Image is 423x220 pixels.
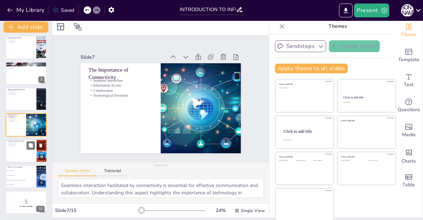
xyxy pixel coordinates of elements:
p: Societal Impact [7,145,34,147]
span: Only computer hardware [7,185,36,185]
div: Slide 7 [85,46,170,61]
div: Click to add text [279,160,295,162]
div: 6 [6,88,47,111]
p: Continuous Learning [7,144,34,146]
div: 8 [5,139,47,163]
div: Get real-time input from your audience [395,93,423,118]
div: Click to add title [343,96,390,99]
button: Create theme [329,40,380,52]
div: Slide 7 / 15 [55,207,138,214]
button: Present [354,3,389,17]
div: Click to add text [341,160,363,162]
p: Summary [7,141,34,143]
button: Sendsteps [275,40,326,52]
p: Technological Evolution [8,121,24,122]
strong: Get ready for the quiz! [20,205,33,207]
span: Only information technology [7,175,36,176]
p: The Rise of Intelligent Systems [8,89,34,91]
span: Single View [241,208,265,213]
button: Add slide [3,22,48,33]
span: Table [402,181,415,189]
p: Themes [287,18,388,35]
p: Conclusion and Future Trends [7,140,34,142]
div: 7 [6,113,47,136]
div: 5 [38,76,45,83]
div: Click to add text [313,160,329,162]
p: Future of Work [8,67,45,68]
p: What does ICT encompass? [8,166,34,168]
p: The Impact of Automation [8,63,45,65]
div: 24 % [212,207,229,214]
p: Evolution of Technology [8,37,34,39]
span: Charts [401,157,416,165]
div: Click to add title [279,83,329,85]
div: 5 [6,62,47,85]
button: My Library [5,5,47,16]
div: Click to add title [341,119,391,122]
div: 9 [38,180,45,186]
p: Efficiency [8,64,45,65]
span: Text [404,81,414,89]
p: The Importance of Connectivity [8,114,24,118]
div: 4 [6,36,47,59]
div: 6 [38,102,45,108]
div: Click to add text [343,102,389,104]
div: Add text boxes [395,68,423,93]
button: Duplicate Slide [26,141,35,149]
div: 9 [6,165,47,188]
div: Click to add text [296,160,312,162]
div: Click to add title [279,156,329,158]
p: Information Access [8,119,24,120]
span: Theme [401,31,417,39]
span: Media [402,131,416,139]
p: Sector Applications [8,92,34,94]
input: Insert title [180,5,236,15]
span: Template [398,56,420,64]
div: Click to add title [341,156,391,158]
button: Transcript [97,169,128,176]
div: Click to add text [368,160,390,162]
p: Collaboration [90,81,154,92]
button: [PERSON_NAME] [401,3,414,17]
div: Click to add title [284,129,328,133]
div: Add images, graphics, shapes or video [395,118,423,143]
button: Export to PowerPoint [339,3,353,17]
p: Learning Capability [8,90,34,91]
div: Change the overall theme [395,18,423,43]
div: Add ready made slides [395,43,423,68]
p: Future Developments [7,143,34,144]
div: 4 [38,51,45,57]
div: 10 [6,191,47,214]
div: Add a table [395,168,423,193]
span: Questions [398,106,420,114]
p: The Importance of Connectivity [91,59,156,80]
div: [PERSON_NAME] [401,4,414,17]
span: Position [74,23,82,31]
p: Information Access [90,75,154,87]
p: Technological Evolution [89,85,153,97]
div: Saved [53,7,74,14]
div: Layout [55,21,66,32]
p: Challenges [8,68,45,69]
textarea: Seamless interaction facilitated by connectivity is essential for effective communication and col... [58,179,263,198]
div: 8 [39,154,45,160]
p: 5 [8,198,45,205]
span: Only telecommunications [7,170,36,171]
p: Seamless Interaction [8,117,24,119]
button: Delete Slide [37,141,45,149]
p: Intelligent Systems [8,42,34,43]
p: Future Implications [8,94,34,95]
button: Speaker Notes [58,169,97,176]
p: Decision-Making [8,91,34,92]
p: Tools to Machines [8,40,34,41]
p: Historical Context [8,38,34,40]
div: 7 [38,128,45,135]
p: Error Reduction [8,65,45,67]
div: Click to add body [284,139,328,141]
p: Seamless Interaction [91,71,155,82]
div: Add charts and graphs [395,143,423,168]
p: Automation [8,41,34,42]
p: Collaboration [8,120,24,121]
span: Telecommunications, broadcast media, and intelligent systems [7,180,36,180]
button: Apply theme to all slides [275,64,348,73]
